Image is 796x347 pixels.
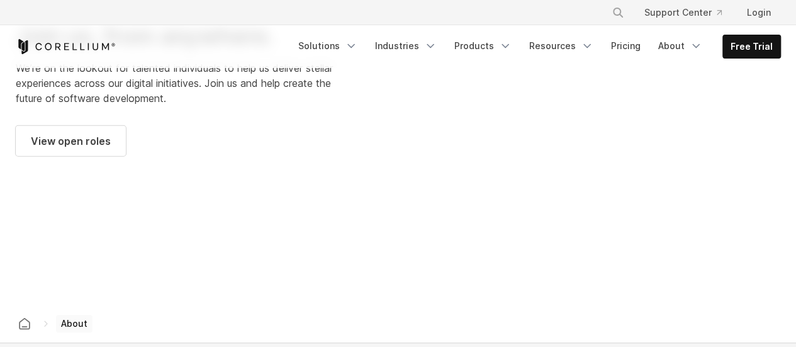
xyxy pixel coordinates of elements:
[16,39,116,54] a: Corellium Home
[13,315,36,333] a: Corellium home
[16,126,126,156] a: View open roles
[31,134,111,149] span: View open roles
[291,35,365,57] a: Solutions
[607,1,629,24] button: Search
[291,35,781,59] div: Navigation Menu
[522,35,601,57] a: Resources
[634,1,732,24] a: Support Center
[56,315,92,333] span: About
[447,35,519,57] a: Products
[603,35,648,57] a: Pricing
[367,35,444,57] a: Industries
[723,35,780,58] a: Free Trial
[651,35,710,57] a: About
[597,1,781,24] div: Navigation Menu
[737,1,781,24] a: Login
[16,60,338,106] p: We’re on the lookout for talented individuals to help us deliver stellar experiences across our d...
